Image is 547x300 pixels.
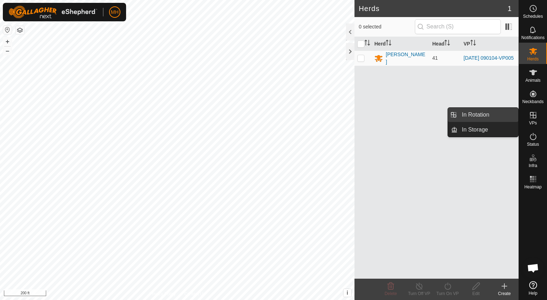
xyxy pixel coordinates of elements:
[525,78,541,82] span: Animals
[521,36,545,40] span: Notifications
[3,47,12,55] button: –
[364,41,370,47] p-sorticon: Activate to sort
[444,41,450,47] p-sorticon: Activate to sort
[527,142,539,146] span: Status
[149,291,176,297] a: Privacy Policy
[448,108,518,122] li: In Rotation
[470,41,476,47] p-sorticon: Activate to sort
[347,290,348,296] span: i
[405,290,433,297] div: Turn Off VP
[386,51,427,66] div: [PERSON_NAME]
[9,6,97,18] img: Gallagher Logo
[522,100,543,104] span: Neckbands
[462,290,490,297] div: Edit
[3,37,12,46] button: +
[462,111,489,119] span: In Rotation
[524,185,542,189] span: Heatmap
[372,37,429,51] th: Herd
[432,55,438,61] span: 41
[433,290,462,297] div: Turn On VP
[3,26,12,34] button: Reset Map
[490,290,519,297] div: Create
[429,37,461,51] th: Head
[184,291,205,297] a: Contact Us
[523,14,543,18] span: Schedules
[529,121,537,125] span: VPs
[457,123,518,137] a: In Storage
[508,3,511,14] span: 1
[359,4,508,13] h2: Herds
[529,291,537,295] span: Help
[359,23,415,31] span: 0 selected
[529,164,537,168] span: Infra
[386,41,391,47] p-sorticon: Activate to sort
[462,125,488,134] span: In Storage
[385,291,397,296] span: Delete
[461,37,519,51] th: VP
[111,9,119,16] span: MH
[527,57,538,61] span: Herds
[448,123,518,137] li: In Storage
[519,278,547,298] a: Help
[415,19,501,34] input: Search (S)
[343,289,351,297] button: i
[457,108,518,122] a: In Rotation
[522,257,544,279] div: Open chat
[16,26,24,34] button: Map Layers
[464,55,514,61] a: [DATE] 090104-VP005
